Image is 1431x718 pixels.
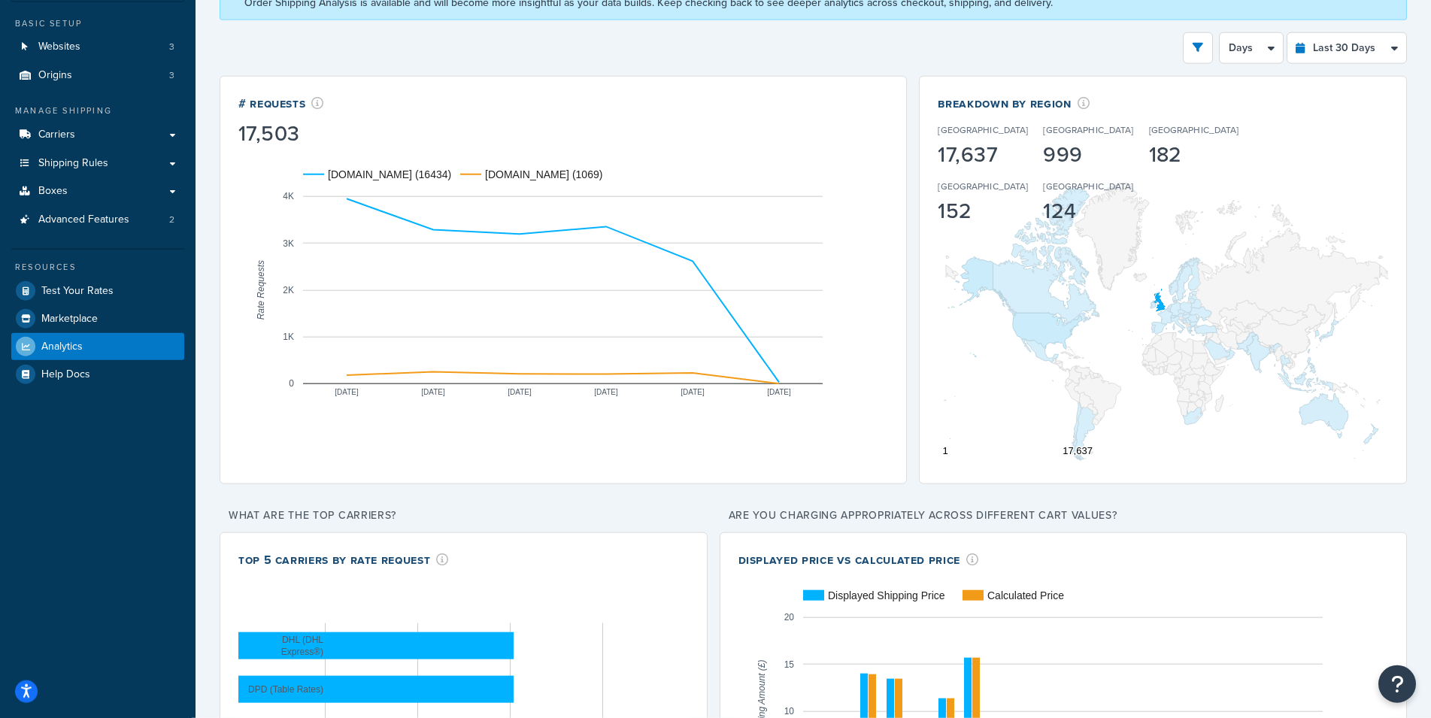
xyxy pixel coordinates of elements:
text: 3K [283,238,294,249]
p: [GEOGRAPHIC_DATA] [938,180,1028,193]
text: [DOMAIN_NAME] (16434) [328,168,451,180]
div: Top 5 Carriers by Rate Request [238,551,449,568]
div: 17,503 [238,123,324,144]
span: Test Your Rates [41,285,114,298]
text: 1 [943,445,948,456]
span: Help Docs [41,368,90,381]
text: [DATE] [421,388,445,396]
div: Breakdown by Region [938,95,1343,112]
span: Shipping Rules [38,157,108,170]
div: 152 [938,201,1028,222]
text: 10 [784,706,794,716]
p: [GEOGRAPHIC_DATA] [938,123,1028,137]
svg: A chart. [238,147,888,433]
p: Are you charging appropriately across different cart values? [720,505,1407,526]
a: Origins3 [11,62,184,89]
text: 1K [283,332,294,342]
span: Marketplace [41,313,98,326]
text: 15 [784,659,794,670]
a: Marketplace [11,305,184,332]
span: Websites [38,41,80,53]
text: DHL (DHL [282,635,323,645]
text: DPD (Table Rates) [248,684,323,695]
p: What are the top carriers? [220,505,708,526]
div: # Requests [238,95,324,112]
div: 124 [1043,201,1133,222]
span: Analytics [41,341,83,353]
span: Advanced Features [38,214,129,226]
text: 2K [283,285,294,295]
p: [GEOGRAPHIC_DATA] [1043,180,1133,193]
a: Shipping Rules [11,150,184,177]
text: [DATE] [767,388,791,396]
text: [DATE] [508,388,532,396]
button: open filter drawer [1183,32,1213,64]
a: Websites3 [11,33,184,61]
text: [DOMAIN_NAME] (1069) [485,168,602,180]
a: Analytics [11,333,184,360]
text: [DATE] [335,388,359,396]
p: [GEOGRAPHIC_DATA] [1043,123,1133,137]
text: Calculated Price [987,589,1064,601]
span: Origins [38,69,72,82]
div: Displayed Price vs Calculated Price [738,551,979,568]
span: Boxes [38,185,68,198]
text: 0 [289,378,294,389]
p: [GEOGRAPHIC_DATA] [1149,123,1239,137]
a: Advanced Features2 [11,206,184,234]
li: Origins [11,62,184,89]
text: [DATE] [681,388,705,396]
svg: A chart. [938,180,1388,465]
a: Help Docs [11,361,184,388]
text: 4K [283,191,294,201]
a: Boxes [11,177,184,205]
li: Websites [11,33,184,61]
text: [DATE] [594,388,618,396]
text: 17,637 [1063,445,1093,456]
div: Basic Setup [11,17,184,30]
a: Test Your Rates [11,277,184,304]
text: 20 [784,612,794,623]
text: Displayed Shipping Price [828,589,945,601]
span: 2 [169,214,174,226]
div: Resources [11,261,184,274]
text: Rate Requests [256,260,266,320]
button: Open Resource Center [1378,665,1416,703]
span: 3 [169,41,174,53]
li: Advanced Features [11,206,184,234]
text: Express®) [281,647,323,657]
div: 999 [1043,144,1133,165]
a: Carriers [11,121,184,149]
div: 182 [1149,144,1239,165]
span: Carriers [38,129,75,141]
div: 17,637 [938,144,1028,165]
div: Manage Shipping [11,105,184,117]
span: 3 [169,69,174,82]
